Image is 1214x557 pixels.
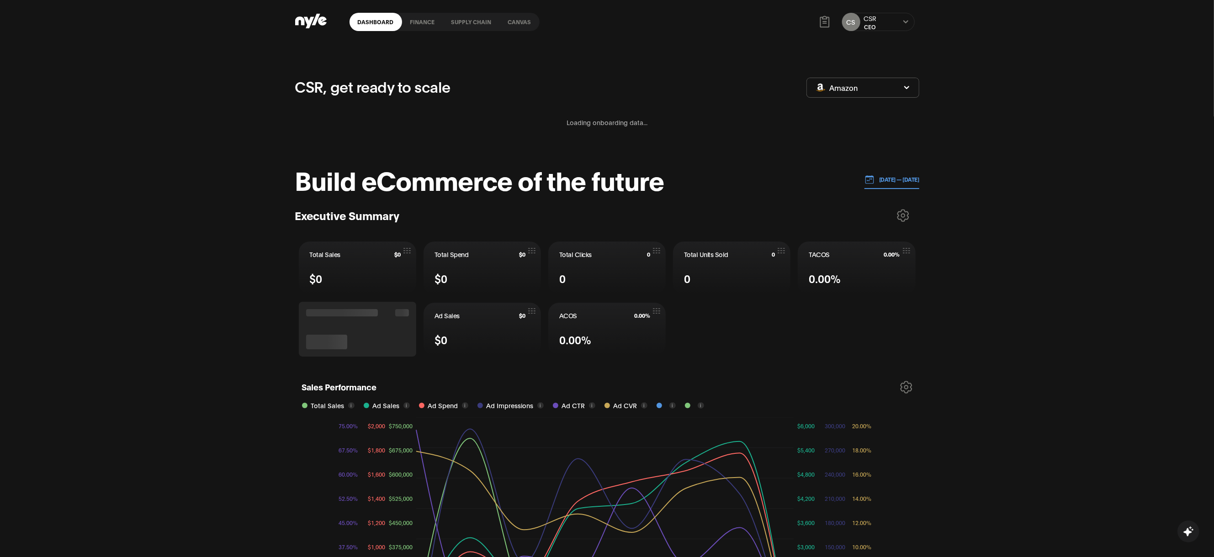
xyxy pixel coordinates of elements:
tspan: 60.00% [339,471,358,478]
button: TACOS0.00%0.00% [798,242,915,294]
tspan: 270,000 [825,447,845,453]
span: ACOS [559,311,577,320]
button: i [462,402,468,409]
tspan: 150,000 [825,543,845,550]
tspan: $600,000 [389,471,413,478]
p: [DATE] — [DATE] [875,175,919,184]
span: Amazon [830,83,858,93]
tspan: 300,000 [825,422,845,429]
tspan: 37.50% [339,543,358,550]
tspan: $5,400 [797,447,815,453]
tspan: $675,000 [389,447,413,453]
span: 0.00% [559,331,591,347]
span: Total Sales [310,250,341,259]
h1: Sales Performance [302,381,377,396]
button: i [698,402,704,409]
p: CSR, get ready to scale [295,75,451,97]
span: Ad Sales [435,311,460,320]
tspan: 18.00% [852,447,871,453]
tspan: $750,000 [389,422,413,429]
span: Total Clicks [559,250,592,259]
span: $0 [519,251,525,257]
span: 0 [647,251,650,257]
tspan: $2,000 [368,422,385,429]
button: i [669,402,676,409]
button: Total Units Sold00 [673,242,790,294]
button: i [403,402,410,409]
tspan: 20.00% [852,422,871,429]
h3: Executive Summary [295,208,400,222]
span: 0.00% [809,270,841,286]
tspan: $525,000 [389,495,413,502]
span: Total Spend [435,250,469,259]
a: Dashboard [350,13,402,31]
span: Ad Impressions [487,400,534,410]
span: Total Units Sold [684,250,728,259]
span: Ad CTR [562,400,585,410]
tspan: 240,000 [825,471,845,478]
img: Amazon [816,84,825,91]
tspan: 75.00% [339,422,358,429]
span: 0.00% [634,312,650,319]
span: 0 [559,270,566,286]
tspan: $1,800 [368,447,385,453]
button: [DATE] — [DATE] [864,170,919,189]
button: CS [842,13,860,31]
tspan: 67.50% [339,447,358,453]
span: Total Sales [311,400,345,410]
span: TACOS [809,250,830,259]
button: i [641,402,647,409]
span: $0 [310,270,323,286]
button: CSRCEO [864,14,877,31]
tspan: 45.00% [339,519,358,526]
button: Total Clicks00 [548,242,666,294]
tspan: 14.00% [852,495,871,502]
div: Loading onboarding data... [295,106,919,138]
div: CSR [864,14,877,23]
tspan: 52.50% [339,495,358,502]
a: Supply chain [443,13,500,31]
span: Ad Sales [373,400,400,410]
h1: Build eCommerce of the future [295,166,664,193]
tspan: 16.00% [852,471,871,478]
div: CEO [864,23,877,31]
button: i [589,402,595,409]
tspan: 12.00% [852,519,871,526]
button: Total Sales$0$0 [299,242,416,294]
button: Amazon [806,78,919,98]
a: Canvas [500,13,540,31]
tspan: $1,000 [368,543,385,550]
a: finance [402,13,443,31]
button: ACOS0.00%0.00% [548,302,666,357]
span: Ad Spend [428,400,458,410]
tspan: 180,000 [825,519,845,526]
tspan: $1,400 [368,495,385,502]
button: Total Spend$0$0 [424,242,541,294]
span: $0 [435,331,447,347]
img: 01.01.24 — 07.01.24 [864,174,875,184]
span: $0 [519,312,525,319]
span: 0 [684,270,690,286]
span: $0 [394,251,401,257]
tspan: $4,800 [797,471,815,478]
tspan: $450,000 [389,519,413,526]
tspan: $3,600 [797,519,815,526]
span: 0 [772,251,775,257]
button: Ad Sales$0$0 [424,302,541,357]
tspan: 210,000 [825,495,845,502]
tspan: 10.00% [852,543,871,550]
span: Ad CVR [614,400,637,410]
span: $0 [435,270,447,286]
tspan: $1,600 [368,471,385,478]
tspan: $6,000 [797,422,815,429]
button: i [348,402,355,409]
span: 0.00% [884,251,900,257]
button: i [537,402,544,409]
tspan: $4,200 [797,495,815,502]
tspan: $3,000 [797,543,815,550]
tspan: $1,200 [368,519,385,526]
tspan: $375,000 [389,543,413,550]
